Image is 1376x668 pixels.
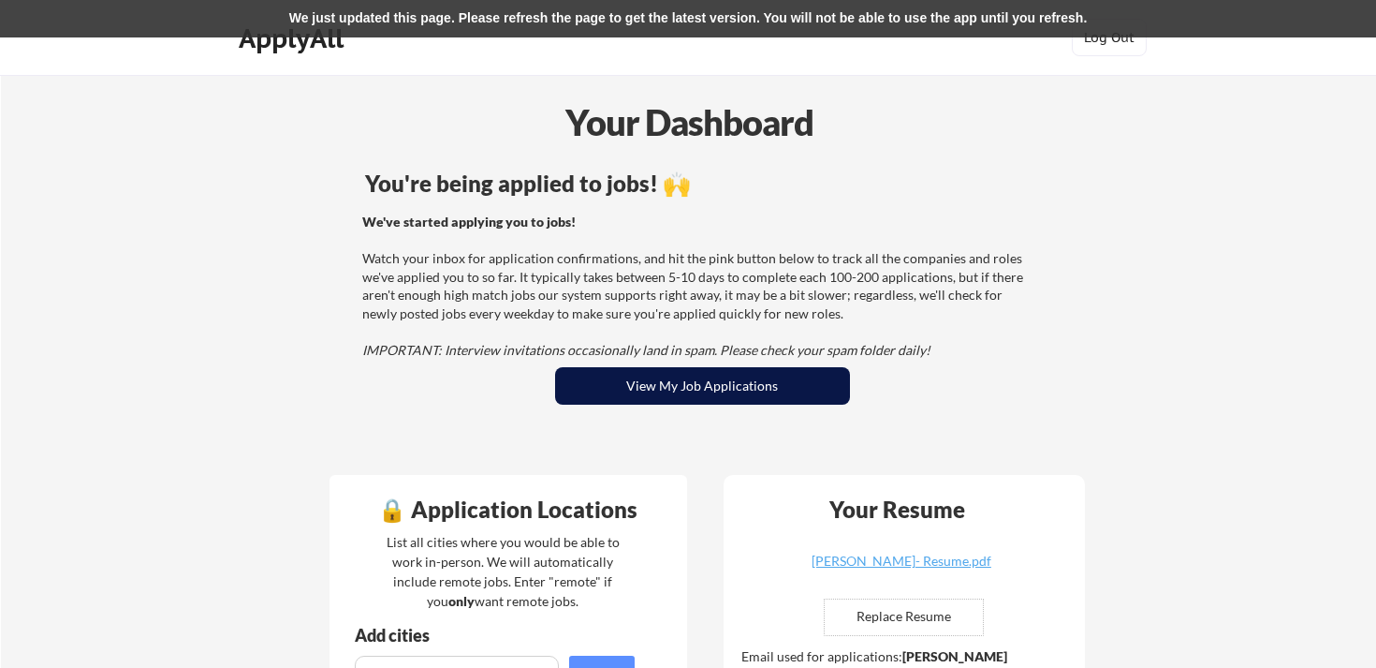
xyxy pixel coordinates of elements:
em: IMPORTANT: Interview invitations occasionally land in spam. Please check your spam folder daily! [362,342,930,358]
strong: only [448,593,475,609]
div: Your Dashboard [2,96,1376,149]
div: ApplyAll [239,22,349,54]
div: [PERSON_NAME]- Resume.pdf [790,555,1013,568]
div: Your Resume [805,498,990,521]
div: Watch your inbox for application confirmations, and hit the pink button below to track all the co... [362,213,1037,360]
a: [PERSON_NAME]- Resume.pdf [790,555,1013,584]
div: 🔒 Application Locations [334,498,682,521]
strong: We've started applying you to jobs! [362,214,576,230]
button: View My Job Applications [555,367,850,405]
div: You're being applied to jobs! 🙌 [365,172,1040,195]
div: Add cities [355,627,639,644]
button: Log Out [1072,19,1147,56]
div: List all cities where you would be able to work in-person. We will automatically include remote j... [374,532,632,611]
